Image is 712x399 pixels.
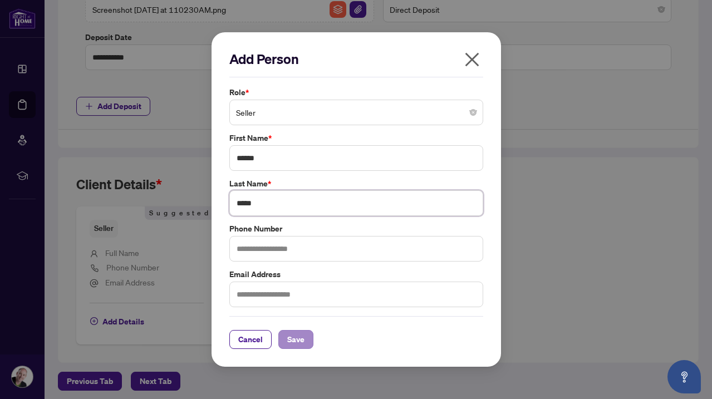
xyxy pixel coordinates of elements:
label: Phone Number [229,223,483,235]
label: Email Address [229,268,483,280]
span: Cancel [238,331,263,348]
span: Seller [236,102,477,123]
button: Cancel [229,330,272,349]
h2: Add Person [229,50,483,68]
label: First Name [229,132,483,144]
label: Role [229,86,483,98]
button: Save [278,330,313,349]
label: Last Name [229,178,483,190]
span: close [463,51,481,68]
span: close-circle [470,109,477,116]
span: Save [287,331,305,348]
button: Open asap [667,360,701,393]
